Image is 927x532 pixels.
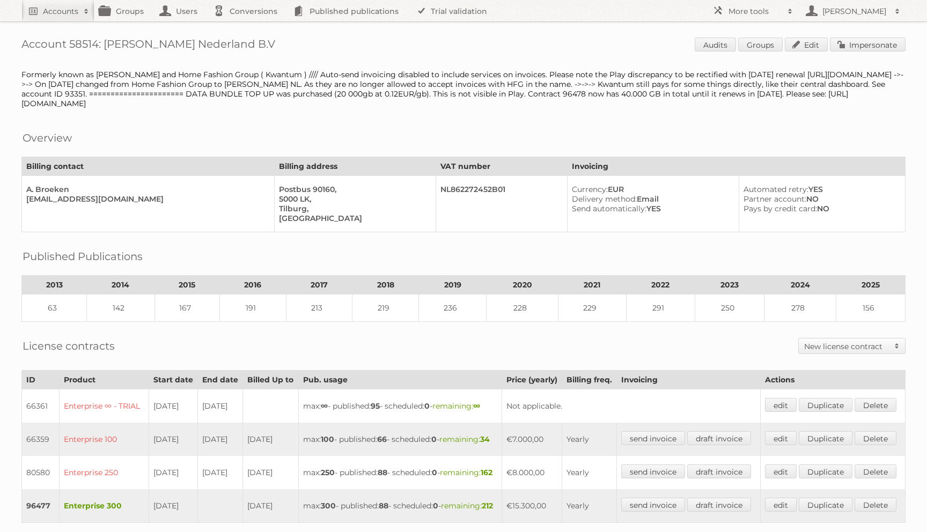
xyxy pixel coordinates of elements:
strong: 0 [431,434,437,444]
td: €15.300,00 [502,489,562,523]
div: NO [744,194,896,204]
a: Delete [855,498,896,512]
h2: Overview [23,130,72,146]
td: 250 [695,294,764,322]
div: Postbus 90160, [279,184,428,194]
td: 228 [487,294,558,322]
div: [GEOGRAPHIC_DATA] [279,213,428,223]
span: remaining: [441,501,493,511]
a: Delete [855,398,896,412]
span: remaining: [440,468,492,477]
div: Formerly known as [PERSON_NAME] and Home Fashion Group ( Kwantum ) //// Auto-send invoicing disab... [21,70,906,108]
td: 96477 [22,489,60,523]
td: 66359 [22,423,60,456]
h1: Account 58514: [PERSON_NAME] Nederland B.V [21,38,906,54]
th: Price (yearly) [502,371,562,389]
strong: 66 [377,434,387,444]
a: Duplicate [799,498,852,512]
h2: Accounts [43,6,78,17]
td: [DATE] [198,423,243,456]
th: 2021 [558,276,626,294]
h2: More tools [729,6,782,17]
td: Yearly [562,489,617,523]
td: max: - published: - scheduled: - [298,489,502,523]
a: edit [765,498,797,512]
th: 2018 [352,276,419,294]
strong: 300 [321,501,336,511]
th: Billing freq. [562,371,617,389]
h2: New license contract [804,341,889,352]
th: Billing contact [22,157,275,176]
td: 219 [352,294,419,322]
span: Send automatically: [572,204,646,213]
th: 2025 [836,276,906,294]
a: Duplicate [799,398,852,412]
th: 2020 [487,276,558,294]
td: 167 [154,294,219,322]
span: Delivery method: [572,194,637,204]
span: Currency: [572,184,608,194]
td: max: - published: - scheduled: - [298,456,502,489]
div: NO [744,204,896,213]
strong: 95 [371,401,380,411]
td: 213 [286,294,352,322]
th: 2014 [87,276,154,294]
a: draft invoice [687,464,751,478]
th: 2023 [695,276,764,294]
a: draft invoice [687,431,751,445]
strong: ∞ [473,401,480,411]
strong: 88 [378,468,387,477]
th: 2015 [154,276,219,294]
h2: License contracts [23,338,115,354]
td: Yearly [562,456,617,489]
td: 66361 [22,389,60,423]
td: NL862272452B01 [436,176,568,232]
td: [DATE] [149,489,198,523]
span: Pays by credit card: [744,204,817,213]
span: Automated retry: [744,184,808,194]
strong: 162 [481,468,492,477]
a: edit [765,464,797,478]
th: Start date [149,371,198,389]
td: Enterprise 250 [60,456,149,489]
span: remaining: [432,401,480,411]
td: €8.000,00 [502,456,562,489]
td: [DATE] [243,456,298,489]
th: ID [22,371,60,389]
strong: 0 [433,501,438,511]
div: YES [744,184,896,194]
a: Impersonate [830,38,906,51]
td: Yearly [562,423,617,456]
th: Invoicing [617,371,760,389]
strong: 34 [480,434,490,444]
h2: [PERSON_NAME] [820,6,889,17]
td: [DATE] [198,389,243,423]
td: [DATE] [243,423,298,456]
a: Duplicate [799,464,852,478]
a: Edit [785,38,828,51]
td: Enterprise ∞ - TRIAL [60,389,149,423]
th: Actions [760,371,905,389]
td: [DATE] [149,389,198,423]
th: 2017 [286,276,352,294]
td: [DATE] [198,456,243,489]
strong: 88 [379,501,388,511]
td: 291 [626,294,695,322]
div: Email [572,194,730,204]
th: Invoicing [567,157,905,176]
th: Pub. usage [298,371,502,389]
th: VAT number [436,157,568,176]
a: edit [765,431,797,445]
a: Audits [695,38,736,51]
th: 2019 [419,276,487,294]
strong: 250 [321,468,335,477]
div: A. Broeken [26,184,266,194]
td: €7.000,00 [502,423,562,456]
td: Not applicable. [502,389,761,423]
td: 63 [22,294,87,322]
a: draft invoice [687,498,751,512]
strong: 212 [482,501,493,511]
td: Enterprise 100 [60,423,149,456]
strong: 0 [424,401,430,411]
td: [DATE] [149,423,198,456]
